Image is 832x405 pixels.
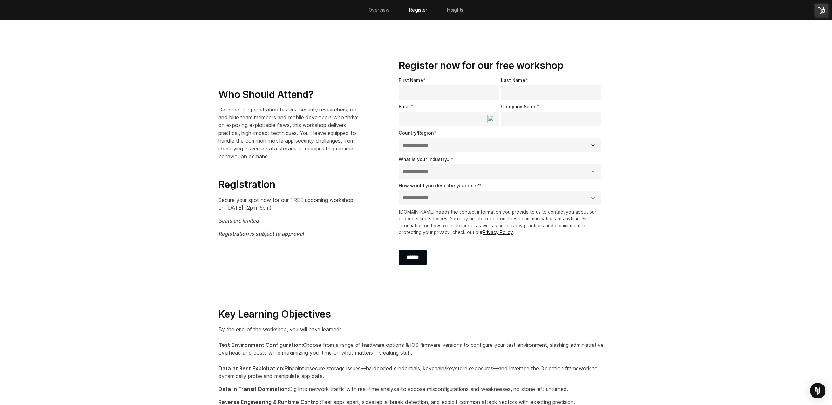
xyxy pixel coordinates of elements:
[218,385,614,393] p: Dig into network traffic with real-time analysis to expose misconfigurations and weaknesses, no s...
[218,365,284,372] strong: Data at Rest Exploitation:
[501,104,537,109] span: Company Name
[487,115,495,123] img: npw-badge-icon-locked.svg
[501,77,525,83] span: Last Name
[218,178,360,191] h3: Registration
[399,130,434,136] span: Country/Region
[815,3,829,17] img: HubSpot Tools Menu Toggle
[399,156,451,162] span: What is your industry...
[218,106,360,160] p: Designed for penetration testers, security researchers, red and blue team members and mobile deve...
[218,230,304,237] em: Registration is subject to approval
[218,325,614,380] p: By the end of the workshop, you will have learned: Choose from a range of hardware options & iOS ...
[218,386,289,392] strong: Data in Transit Domination:
[218,217,259,224] em: Seats are limited
[218,88,360,101] h3: Who Should Attend?
[399,77,423,83] span: First Name
[399,104,411,109] span: Email
[399,59,603,72] h3: Register now for our free workshop
[483,229,513,235] a: Privacy Policy
[218,196,360,212] p: Secure your spot now for our FREE upcoming workshop on [DATE] (2pm-5pm)
[399,208,603,236] p: [DOMAIN_NAME] needs the contact information you provide to us to contact you about our products a...
[218,342,303,348] strong: Test Environment Configuration:
[218,308,614,320] h3: Key Learning Objectives
[810,383,825,398] div: Open Intercom Messenger
[399,183,479,188] span: How would you describe your role?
